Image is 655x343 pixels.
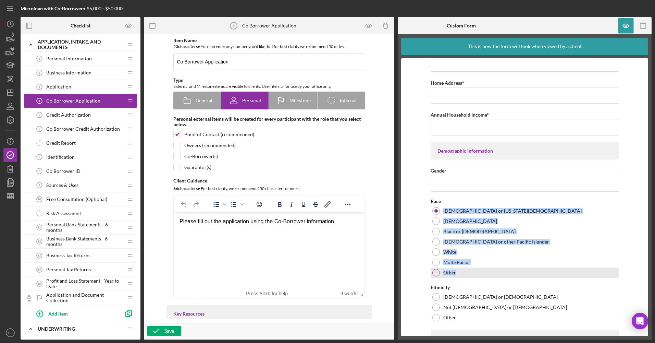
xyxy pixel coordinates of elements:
span: Business Information [46,70,91,75]
div: Business Ownership [437,335,612,341]
div: Co Borrower Application [242,23,296,28]
label: Other [443,270,456,275]
span: Sources & Uses [46,182,78,188]
span: Identification [46,154,75,160]
span: Personal [242,98,261,103]
span: Risk Assessment [46,211,81,216]
button: 9 words [341,291,357,296]
tspan: 7 [39,155,40,159]
div: Save [164,326,174,336]
div: Point of Contact (recommended) [184,132,254,137]
button: Reveal or hide additional toolbar items [342,200,354,209]
button: Insert/edit link [322,200,333,209]
tspan: 12 [38,240,41,243]
div: Personal external items will be created for every participant with the role that you select below. [173,116,365,127]
div: Owners (recommended) [184,143,236,148]
div: Demographic Information [437,148,612,154]
tspan: 8 [39,169,40,173]
tspan: 9 [39,184,40,187]
button: Redo [190,200,202,209]
tspan: 14 [38,268,41,271]
tspan: 2 [39,71,40,74]
label: Not [DEMOGRAPHIC_DATA] or [DEMOGRAPHIC_DATA] [443,305,567,310]
div: Add Item [48,307,68,320]
div: For best clarity, we recommend 250 characters or more. [173,185,365,192]
span: Personal Tax Returns [46,267,91,272]
span: Profit and Loss Statement - Year to Date [46,278,123,289]
div: This is how the form will look when viewed by a client [468,38,582,55]
div: Guarantor(s) [184,165,211,170]
span: Application and Document Collection [46,292,123,303]
span: Business Bank Statements - 6 months [46,236,123,247]
label: [DEMOGRAPHIC_DATA] or [DEMOGRAPHIC_DATA] [443,294,558,300]
div: Open Intercom Messenger [632,313,648,329]
div: External and Milestone items are visible to clients. Use Internal for use by your office only. [173,83,365,90]
div: Type [173,78,365,83]
div: Application, Intake, and Documents [38,39,123,50]
div: Ethnicity [431,285,619,290]
span: Co Borrower Application [46,98,100,104]
label: [DEMOGRAPHIC_DATA] or other Pacific Islander [443,239,549,245]
tspan: 4 [232,24,235,28]
label: [DEMOGRAPHIC_DATA] [443,218,497,224]
span: General [196,98,212,103]
button: Save [147,326,181,336]
span: Personal Information [46,56,92,61]
tspan: 3 [39,85,40,88]
label: [DEMOGRAPHIC_DATA] or [US_STATE][DEMOGRAPHIC_DATA] [443,208,582,214]
tspan: 1 [39,57,40,60]
div: Press the Up and Down arrow keys to resize the editor. [357,289,364,298]
span: Free Consultation (Optional) [46,197,107,202]
button: CS [3,326,17,340]
button: Emojis [254,200,265,209]
iframe: Rich Text Area [174,212,364,289]
span: Co Borrower Credit Authorization [46,126,120,132]
div: Client Guidance [173,178,365,184]
button: Preview as [121,18,136,34]
tspan: 5 [39,113,40,117]
label: Black or [DEMOGRAPHIC_DATA] [443,229,516,234]
label: White [443,249,456,255]
label: Multi-Racial [443,260,470,265]
b: Microloan with Co-Borrower [21,5,83,11]
tspan: 10 [38,198,41,201]
span: Credit Authorization [46,112,91,118]
span: Application [46,84,71,90]
tspan: 4 [39,99,40,103]
tspan: 13 [38,254,41,257]
div: Bullet list [210,200,227,209]
tspan: 6 [39,127,40,131]
button: Strikethrough [310,200,321,209]
b: Checklist [71,23,90,28]
button: Bold [274,200,285,209]
text: CS [8,331,12,335]
label: Home Address* [431,80,464,86]
tspan: 15 [38,282,41,285]
span: Internal [340,98,357,103]
div: Co-Borrower(s) [184,154,218,159]
span: Milestone [289,98,311,103]
button: Underline [298,200,309,209]
div: You can enter any number you'd like, but for best clarity we recommend 50 or less. [173,43,365,50]
button: Undo [178,200,190,209]
button: Italic [286,200,297,209]
button: Add Item [31,307,120,320]
tspan: 11 [38,226,41,229]
b: Custom Form [447,23,476,28]
span: Personal Bank Statements - 6 months [46,222,123,233]
b: 66 character s • [173,186,200,191]
div: Press Alt+0 for help [237,291,297,296]
span: Credit Report [46,140,76,146]
label: Annual Household Income* [431,112,489,118]
div: Race [431,199,619,204]
span: Co Borrower ID [46,168,81,174]
div: Numbered list [228,200,245,209]
label: Gender [431,168,446,174]
div: • $5,000 - $50,000 [21,6,123,11]
div: Key Resources [173,311,365,317]
b: 23 character s • [173,44,200,49]
span: Business Tax Returns [46,253,90,258]
div: Item Name [173,38,365,43]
